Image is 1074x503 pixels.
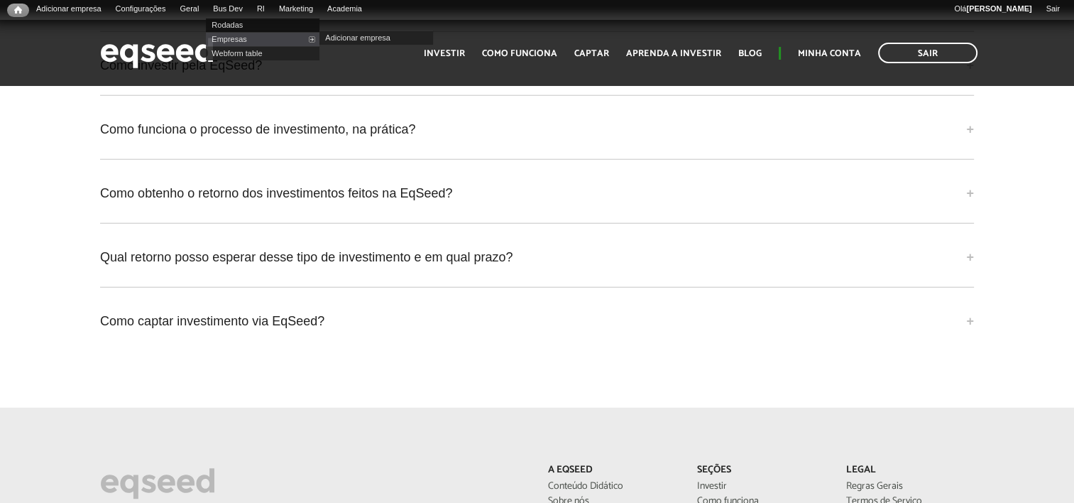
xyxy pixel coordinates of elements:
[100,238,974,276] a: Qual retorno posso esperar desse tipo de investimento e em qual prazo?
[109,4,173,15] a: Configurações
[100,110,974,148] a: Como funciona o processo de investimento, na prática?
[320,4,369,15] a: Academia
[626,49,721,58] a: Aprenda a investir
[29,4,109,15] a: Adicionar empresa
[250,4,272,15] a: RI
[798,49,861,58] a: Minha conta
[846,482,974,492] a: Regras Gerais
[100,465,215,503] img: EqSeed Logo
[738,49,762,58] a: Blog
[100,302,974,340] a: Como captar investimento via EqSeed?
[1039,4,1067,15] a: Sair
[7,4,29,17] a: Início
[947,4,1039,15] a: Olá[PERSON_NAME]
[846,465,974,477] p: Legal
[172,4,206,15] a: Geral
[574,49,609,58] a: Captar
[14,5,22,15] span: Início
[272,4,320,15] a: Marketing
[697,482,825,492] a: Investir
[966,4,1031,13] strong: [PERSON_NAME]
[206,4,250,15] a: Bus Dev
[424,49,465,58] a: Investir
[547,482,675,492] a: Conteúdo Didático
[697,465,825,477] p: Seções
[482,49,557,58] a: Como funciona
[206,18,319,32] a: Rodadas
[878,43,977,63] a: Sair
[547,465,675,477] p: A EqSeed
[100,174,974,212] a: Como obtenho o retorno dos investimentos feitos na EqSeed?
[100,34,214,72] img: EqSeed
